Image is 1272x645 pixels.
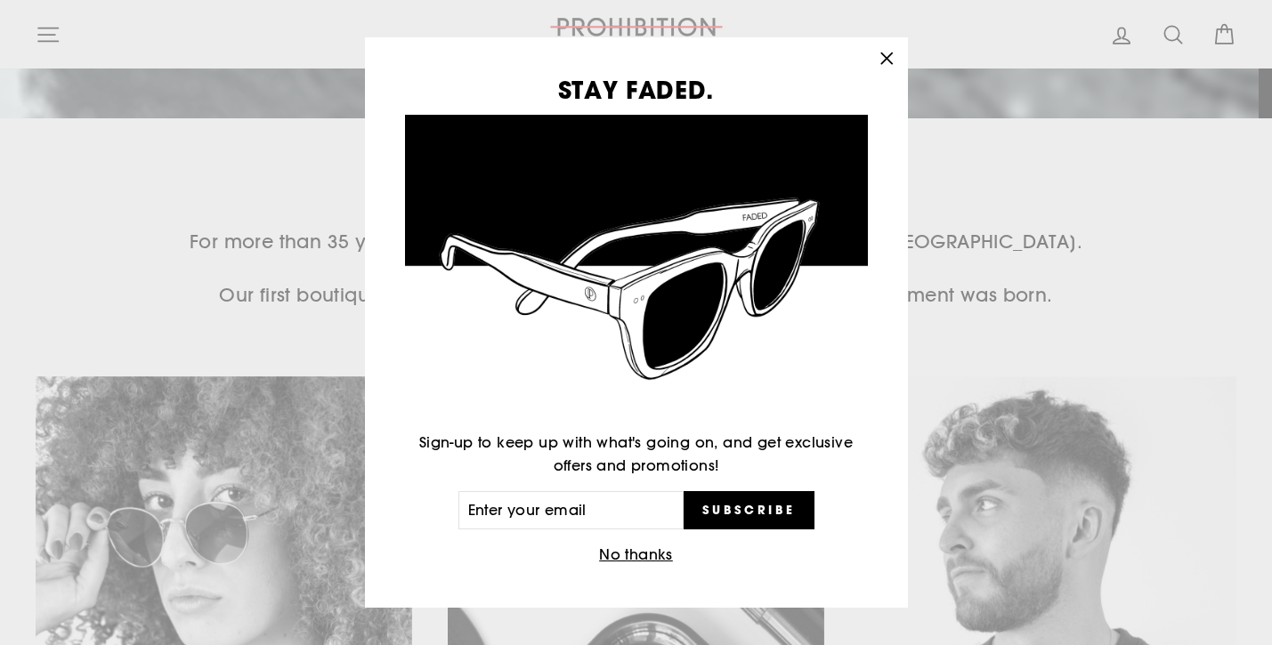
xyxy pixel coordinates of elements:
h3: STAY FADED. [405,77,868,101]
span: Subscribe [702,502,795,518]
p: Sign-up to keep up with what's going on, and get exclusive offers and promotions! [405,431,868,477]
button: No thanks [594,543,678,568]
button: Subscribe [684,491,814,530]
input: Enter your email [458,491,685,530]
